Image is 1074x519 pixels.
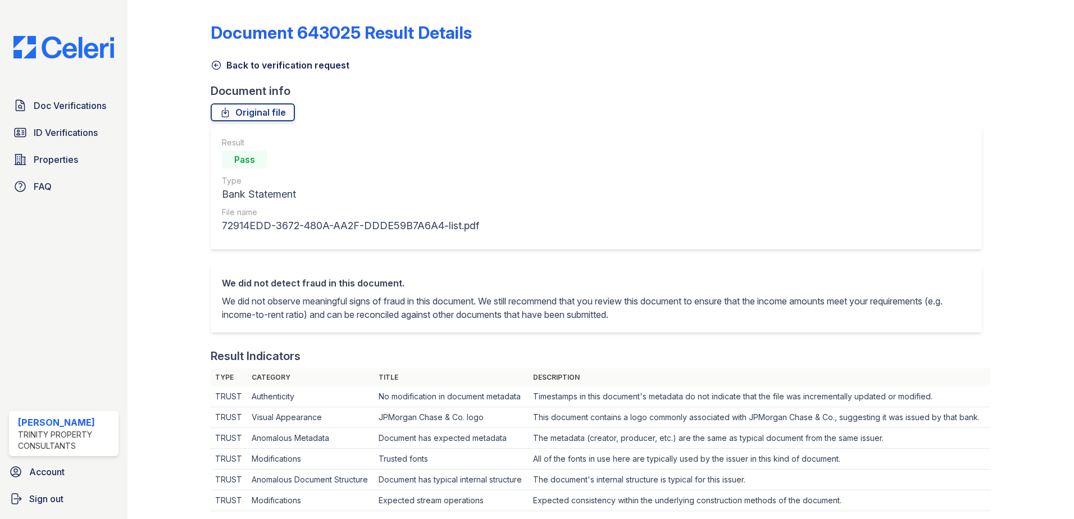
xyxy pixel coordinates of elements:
td: Authenticity [247,386,374,407]
a: Back to verification request [211,58,349,72]
td: The document's internal structure is typical for this issuer. [529,470,991,490]
img: CE_Logo_Blue-a8612792a0a2168367f1c8372b55b34899dd931a85d93a1a3d3e32e68fde9ad4.png [4,36,123,58]
td: No modification in document metadata [374,386,529,407]
a: Original file [211,103,295,121]
a: ID Verifications [9,121,119,144]
td: Modifications [247,490,374,511]
td: The metadata (creator, producer, etc.) are the same as typical document from the same issuer. [529,428,991,449]
td: TRUST [211,407,247,428]
div: Type [222,175,479,186]
td: Anomalous Document Structure [247,470,374,490]
td: Document has expected metadata [374,428,529,449]
div: Trinity Property Consultants [18,429,114,452]
th: Type [211,368,247,386]
span: ID Verifications [34,126,98,139]
div: Bank Statement [222,186,479,202]
th: Description [529,368,991,386]
div: Result [222,137,479,148]
td: Document has typical internal structure [374,470,529,490]
td: TRUST [211,386,247,407]
span: Doc Verifications [34,99,106,112]
th: Category [247,368,374,386]
div: [PERSON_NAME] [18,416,114,429]
a: Doc Verifications [9,94,119,117]
a: Account [4,461,123,483]
a: Properties [9,148,119,171]
div: Pass [222,151,267,169]
td: Expected stream operations [374,490,529,511]
td: TRUST [211,449,247,470]
div: File name [222,207,479,218]
td: TRUST [211,490,247,511]
td: All of the fonts in use here are typically used by the issuer in this kind of document. [529,449,991,470]
td: TRUST [211,428,247,449]
span: Sign out [29,492,63,506]
a: FAQ [9,175,119,198]
span: Account [29,465,65,479]
div: 72914EDD-3672-480A-AA2F-DDDE59B7A6A4-list.pdf [222,218,479,234]
div: Result Indicators [211,348,301,364]
span: FAQ [34,180,52,193]
a: Sign out [4,488,123,510]
td: Trusted fonts [374,449,529,470]
div: Document info [211,83,991,99]
p: We did not observe meaningful signs of fraud in this document. We still recommend that you review... [222,294,971,321]
td: Timestamps in this document's metadata do not indicate that the file was incrementally updated or... [529,386,991,407]
a: Document 643025 Result Details [211,22,472,43]
td: Expected consistency within the underlying construction methods of the document. [529,490,991,511]
td: Anomalous Metadata [247,428,374,449]
td: JPMorgan Chase & Co. logo [374,407,529,428]
span: Properties [34,153,78,166]
td: TRUST [211,470,247,490]
td: This document contains a logo commonly associated with JPMorgan Chase & Co., suggesting it was is... [529,407,991,428]
td: Modifications [247,449,374,470]
div: We did not detect fraud in this document. [222,276,971,290]
th: Title [374,368,529,386]
td: Visual Appearance [247,407,374,428]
